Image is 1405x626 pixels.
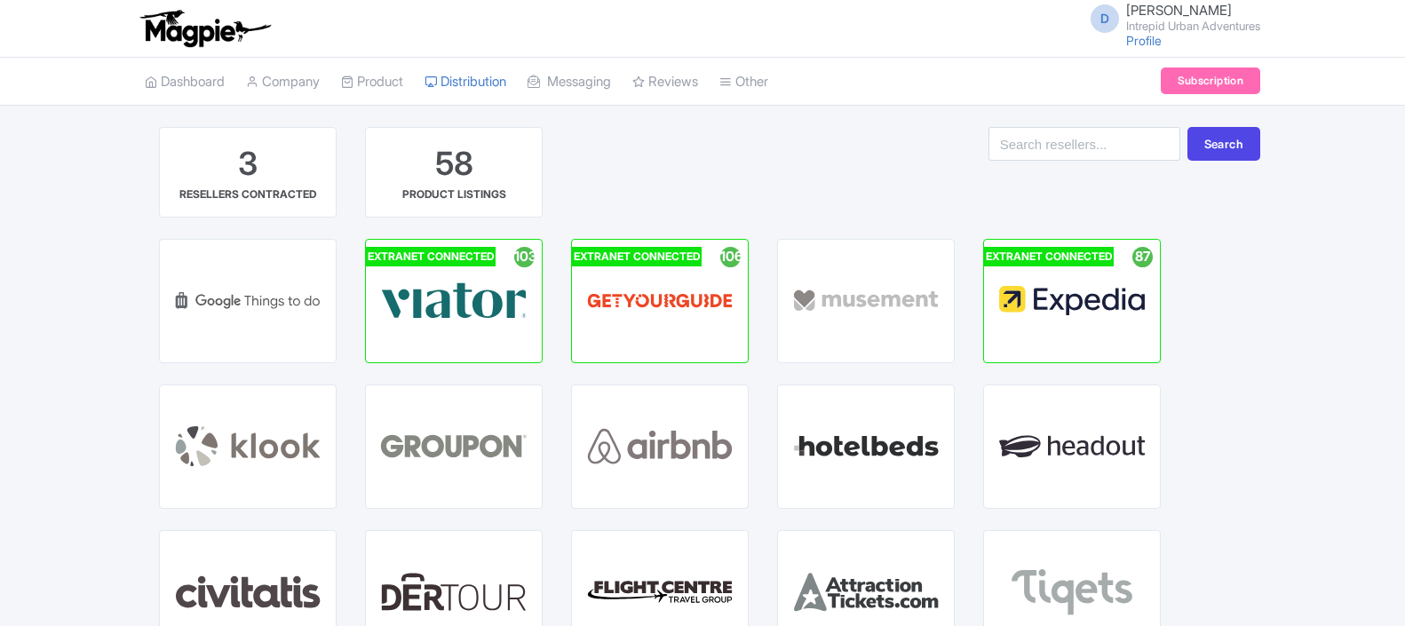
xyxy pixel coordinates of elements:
span: D [1091,4,1119,33]
a: 58 PRODUCT LISTINGS [365,127,543,218]
a: Dashboard [145,58,225,107]
small: Intrepid Urban Adventures [1126,20,1260,32]
a: Subscription [1161,67,1260,94]
a: Reviews [632,58,698,107]
input: Search resellers... [988,127,1180,161]
a: Messaging [528,58,611,107]
a: Profile [1126,33,1162,48]
a: Product [341,58,403,107]
div: RESELLERS CONTRACTED [179,186,316,202]
button: Search [1187,127,1260,161]
div: 58 [435,142,473,186]
a: 3 RESELLERS CONTRACTED [159,127,337,218]
a: D [PERSON_NAME] Intrepid Urban Adventures [1080,4,1260,32]
a: EXTRANET CONNECTED 87 [983,239,1161,363]
div: 3 [238,142,258,186]
span: [PERSON_NAME] [1126,2,1232,19]
a: EXTRANET CONNECTED 103 [365,239,543,363]
div: PRODUCT LISTINGS [402,186,506,202]
img: logo-ab69f6fb50320c5b225c76a69d11143b.png [136,9,274,48]
a: Distribution [425,58,506,107]
a: Other [719,58,768,107]
a: EXTRANET CONNECTED 106 [571,239,749,363]
a: Company [246,58,320,107]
